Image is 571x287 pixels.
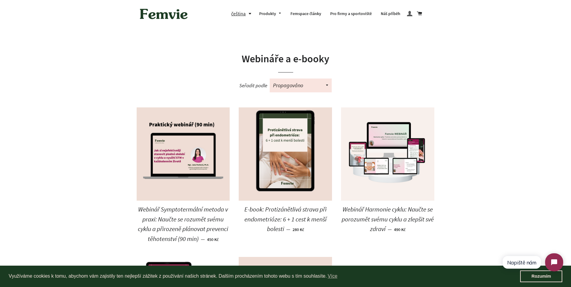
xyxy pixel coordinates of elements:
span: 490 Kč [394,227,405,232]
span: 280 Kč [293,227,304,232]
span: E-book: Protizánětlivá strava při endometrióze: 6 + 1 cest k menší bolesti [244,205,327,233]
span: Seřadit podle [239,82,267,89]
span: — [201,236,205,242]
a: Náš příběh [376,6,405,22]
span: Využíváme cookies k tomu, abychom vám zajistily ten nejlepší zážitek z používání našich stránek. ... [9,272,520,281]
a: Webinář Harmonie cyklu: Naučte se porozumět svému cyklu a zlepšit své zdraví — 490 Kč [341,201,434,238]
button: čeština [231,10,255,18]
span: — [286,226,290,233]
a: learn more about cookies [327,272,338,281]
h1: Webináře a e-booky [137,52,435,66]
span: Webinář Harmonie cyklu: Naučte se porozumět svému cyklu a zlepšit své zdraví [342,205,434,233]
a: Produkty [255,6,286,22]
span: — [388,226,392,233]
a: E-book: Protizánětlivá strava při endometrióze: 6 + 1 cest k menší bolesti — 280 Kč [239,201,332,238]
a: Pro firmy a sportoviště [326,6,376,22]
a: Webinář Symptotermální metoda v praxi: Naučte se rozumět svému cyklu a přirozeně plánovat prevenc... [137,201,230,248]
iframe: Tidio Chat [497,248,568,276]
img: Femvie [137,5,191,23]
a: Femspace články [286,6,326,22]
span: Webinář Symptotermální metoda v praxi: Naučte se rozumět svému cyklu a přirozeně plánovat prevenc... [138,205,228,243]
span: 450 Kč [207,237,219,242]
